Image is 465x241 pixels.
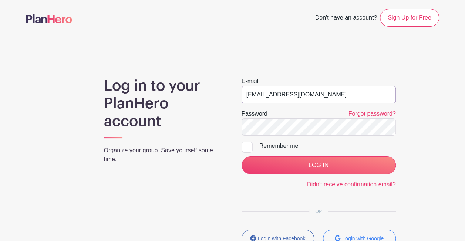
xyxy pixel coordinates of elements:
a: Didn't receive confirmation email? [307,181,396,187]
label: Password [242,109,267,118]
p: Organize your group. Save yourself some time. [104,146,224,164]
a: Forgot password? [348,111,395,117]
label: E-mail [242,77,258,86]
div: Remember me [259,142,396,150]
span: Don't have an account? [315,10,377,27]
input: LOG IN [242,156,396,174]
input: e.g. julie@eventco.com [242,86,396,103]
a: Sign Up for Free [380,9,439,27]
h1: Log in to your PlanHero account [104,77,224,130]
img: logo-507f7623f17ff9eddc593b1ce0a138ce2505c220e1c5a4e2b4648c50719b7d32.svg [26,14,72,23]
span: OR [309,209,328,214]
